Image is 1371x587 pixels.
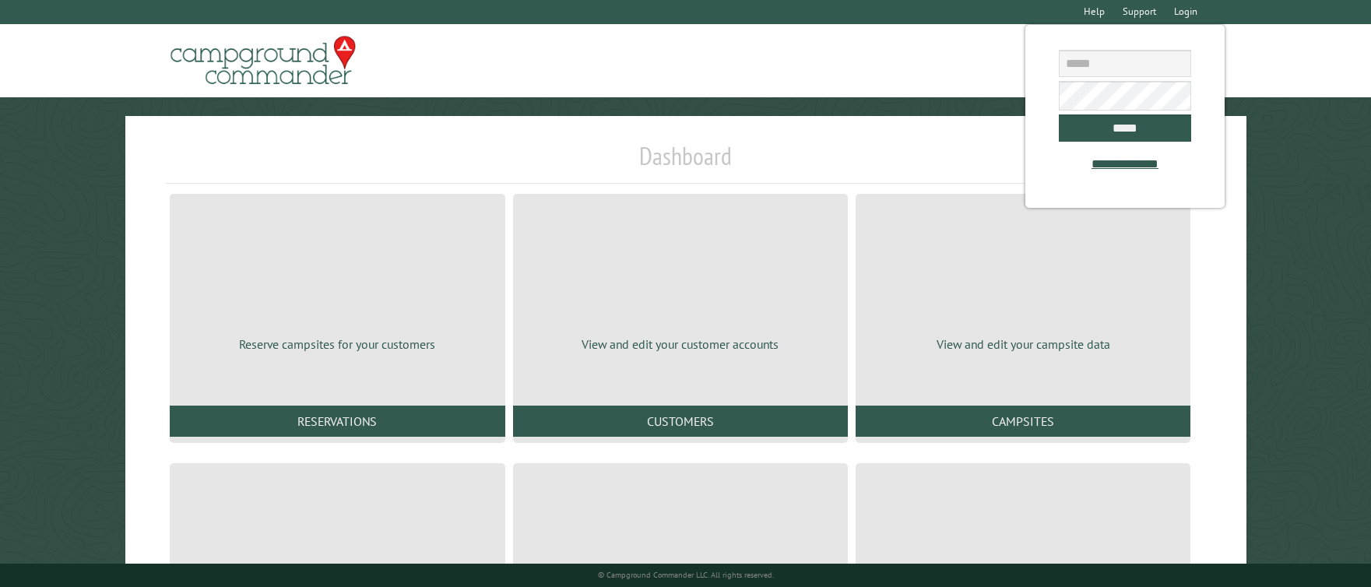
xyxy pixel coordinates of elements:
[166,30,360,91] img: Campground Commander
[513,406,848,437] a: Customers
[188,206,486,353] a: Reserve campsites for your customers
[874,336,1172,353] p: View and edit your campsite data
[598,570,774,580] small: © Campground Commander LLC. All rights reserved.
[188,336,486,353] p: Reserve campsites for your customers
[170,406,504,437] a: Reservations
[166,141,1204,184] h1: Dashboard
[532,336,829,353] p: View and edit your customer accounts
[856,406,1190,437] a: Campsites
[874,206,1172,353] a: View and edit your campsite data
[532,206,829,353] a: View and edit your customer accounts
